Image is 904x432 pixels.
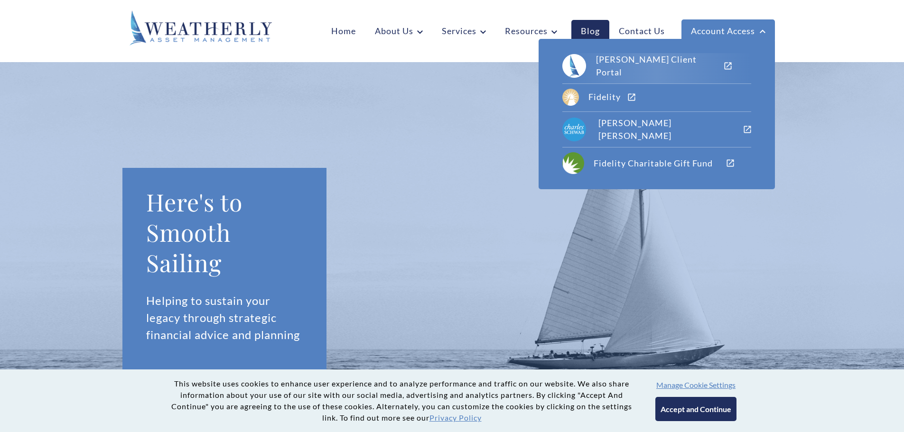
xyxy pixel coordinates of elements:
img: Weatherly [130,10,272,46]
p: Helping to sustain your legacy through strategic financial advice and planning [146,292,303,343]
a: Fidelity [562,89,635,106]
div: [PERSON_NAME] Client Portal [596,53,723,79]
a: Privacy Policy [429,413,482,422]
a: Blog [571,20,609,42]
a: Resources [495,20,567,42]
a: Account Access [681,19,775,42]
button: Manage Cookie Settings [656,380,736,389]
a: Services [432,20,495,42]
h1: Here's to Smooth Sailing [146,187,303,278]
a: Fidelity Charitable Gift Fund [562,152,734,175]
div: Fidelity [588,91,627,103]
a: Contact Us [609,20,674,42]
a: [PERSON_NAME] Client Portal [562,53,732,79]
div: [PERSON_NAME] [PERSON_NAME] [598,117,740,142]
a: About Us [365,20,432,42]
a: Home [322,20,365,42]
div: Fidelity Charitable Gift Fund [594,157,714,170]
a: [PERSON_NAME] [PERSON_NAME] [562,117,751,142]
button: Accept and Continue [655,397,736,421]
p: This website uses cookies to enhance user experience and to analyze performance and traffic on ou... [168,378,636,423]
